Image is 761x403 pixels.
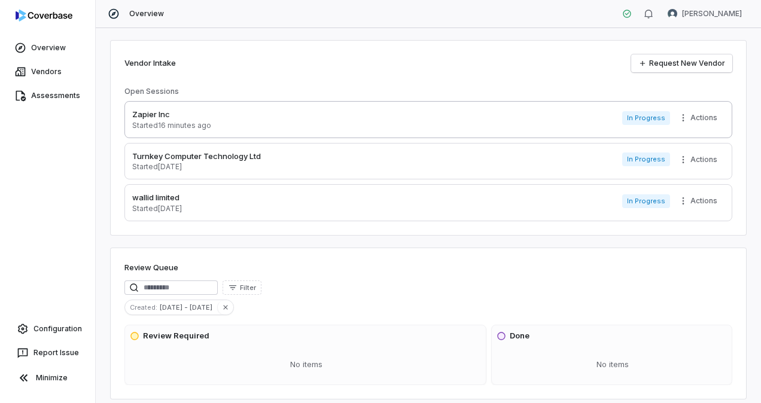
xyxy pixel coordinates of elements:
button: Filter [223,280,261,295]
span: In Progress [622,111,670,125]
span: [PERSON_NAME] [682,9,742,19]
h1: Review Queue [124,262,178,274]
p: Started 16 minutes ago [132,121,211,130]
p: Turnkey Computer Technology Ltd [132,151,261,163]
span: In Progress [622,152,670,166]
a: wallid limitedStarted[DATE]In ProgressMore actions [124,184,732,221]
p: Started [DATE] [132,204,182,213]
a: Vendors [2,61,93,83]
img: logo-D7KZi-bG.svg [16,10,72,22]
div: No items [497,349,729,380]
h3: Review Required [143,330,209,342]
a: Turnkey Computer Technology LtdStarted[DATE]In ProgressMore actions [124,143,732,180]
p: wallid limited [132,192,182,204]
button: More actions [675,109,725,127]
span: Filter [240,283,256,292]
h2: Vendor Intake [124,57,176,69]
span: In Progress [622,194,670,208]
h3: Done [510,330,529,342]
a: Configuration [5,318,90,340]
button: More actions [675,151,725,169]
h3: Open Sessions [124,87,179,96]
span: [DATE] - [DATE] [160,302,217,313]
a: Request New Vendor [631,54,732,72]
span: Created : [125,302,160,313]
a: Overview [2,37,93,59]
button: Stephen Jackson avatar[PERSON_NAME] [660,5,749,23]
img: Stephen Jackson avatar [668,9,677,19]
a: Assessments [2,85,93,106]
div: No items [130,349,483,380]
a: Zapier IncStarted16 minutes agoIn ProgressMore actions [124,101,732,138]
p: Zapier Inc [132,109,211,121]
button: Minimize [5,366,90,390]
span: Overview [129,9,164,19]
button: More actions [675,192,725,210]
button: Report Issue [5,342,90,364]
p: Started [DATE] [132,162,261,172]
